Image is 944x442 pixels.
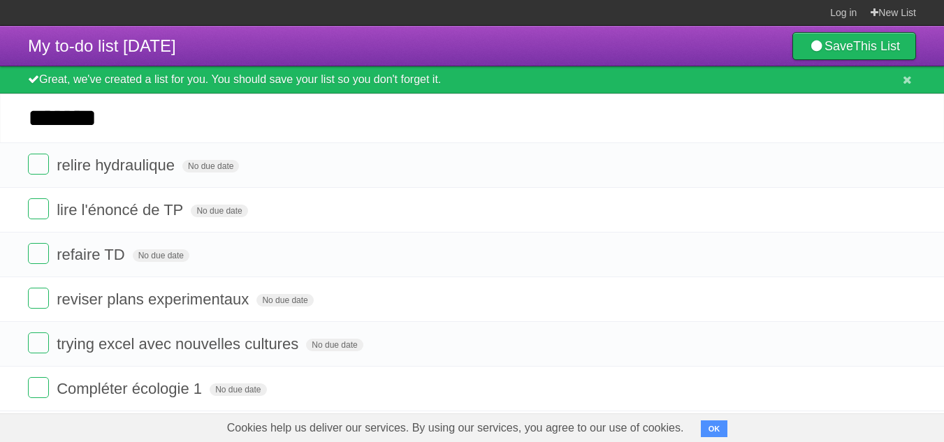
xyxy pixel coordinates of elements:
button: OK [701,420,728,437]
span: No due date [182,160,239,172]
label: Done [28,243,49,264]
span: relire hydraulique [57,156,178,174]
label: Done [28,288,49,309]
span: No due date [306,339,363,351]
label: Done [28,198,49,219]
span: trying excel avec nouvelles cultures [57,335,302,353]
span: refaire TD [57,246,128,263]
label: Done [28,332,49,353]
b: This List [853,39,900,53]
span: lire l'énoncé de TP [57,201,187,219]
label: Done [28,154,49,175]
span: No due date [210,383,266,396]
span: No due date [256,294,313,307]
span: Cookies help us deliver our services. By using our services, you agree to our use of cookies. [213,414,698,442]
a: SaveThis List [792,32,916,60]
span: My to-do list [DATE] [28,36,176,55]
span: reviser plans experimentaux [57,290,252,308]
span: Compléter écologie 1 [57,380,205,397]
span: No due date [191,205,247,217]
span: No due date [133,249,189,262]
label: Done [28,377,49,398]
